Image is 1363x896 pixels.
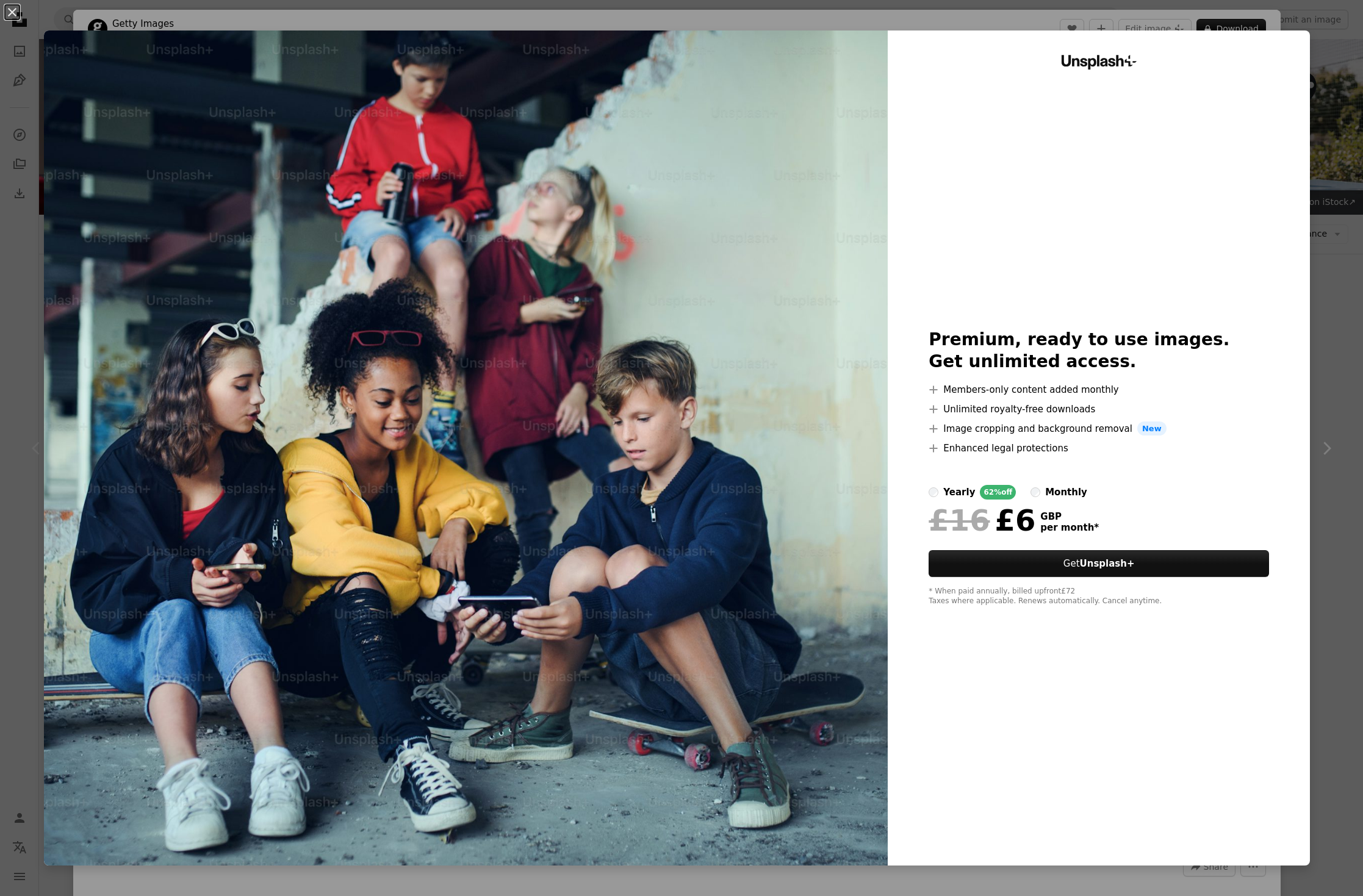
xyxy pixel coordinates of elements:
div: monthly [1045,485,1087,500]
span: New [1137,421,1167,436]
strong: Unsplash+ [1080,558,1135,569]
span: per month * [1040,522,1099,533]
li: Image cropping and background removal [929,421,1269,436]
input: monthly [1030,487,1040,497]
div: £6 [929,504,1035,536]
div: * When paid annually, billed upfront £72 Taxes where applicable. Renews automatically. Cancel any... [929,587,1269,606]
h2: Premium, ready to use images. Get unlimited access. [929,329,1269,373]
span: £16 [929,504,990,536]
input: yearly62%off [929,487,938,497]
span: GBP [1040,511,1099,522]
div: 62% off [980,485,1016,500]
li: Unlimited royalty-free downloads [929,402,1269,417]
div: yearly [943,485,975,500]
li: Members-only content added monthly [929,382,1269,397]
button: GetUnsplash+ [929,550,1269,577]
li: Enhanced legal protections [929,441,1269,456]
